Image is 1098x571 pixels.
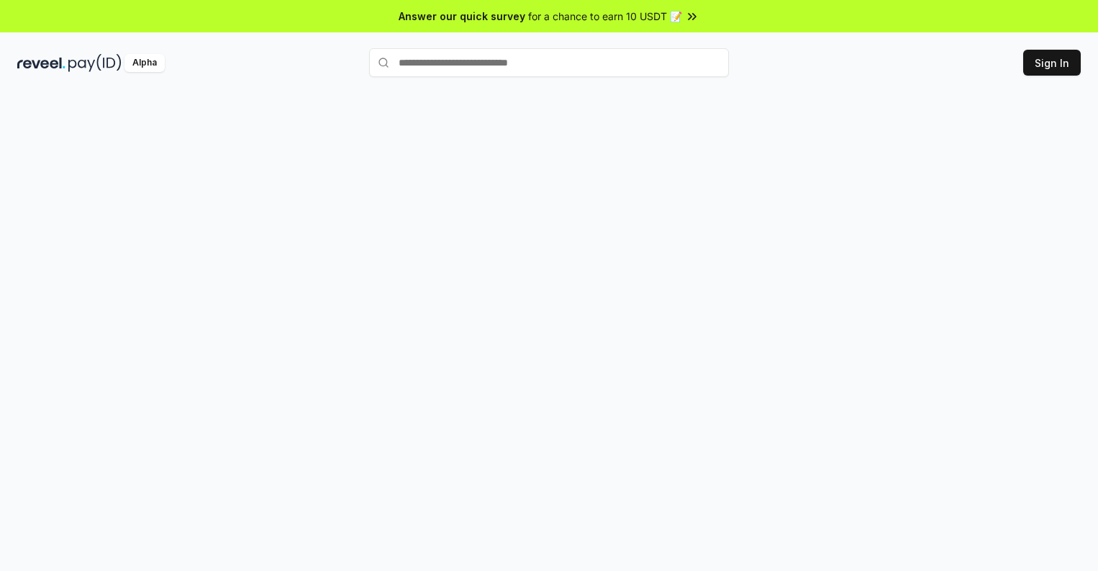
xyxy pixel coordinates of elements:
[17,54,65,72] img: reveel_dark
[124,54,165,72] div: Alpha
[399,9,525,24] span: Answer our quick survey
[1023,50,1081,76] button: Sign In
[68,54,122,72] img: pay_id
[528,9,682,24] span: for a chance to earn 10 USDT 📝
